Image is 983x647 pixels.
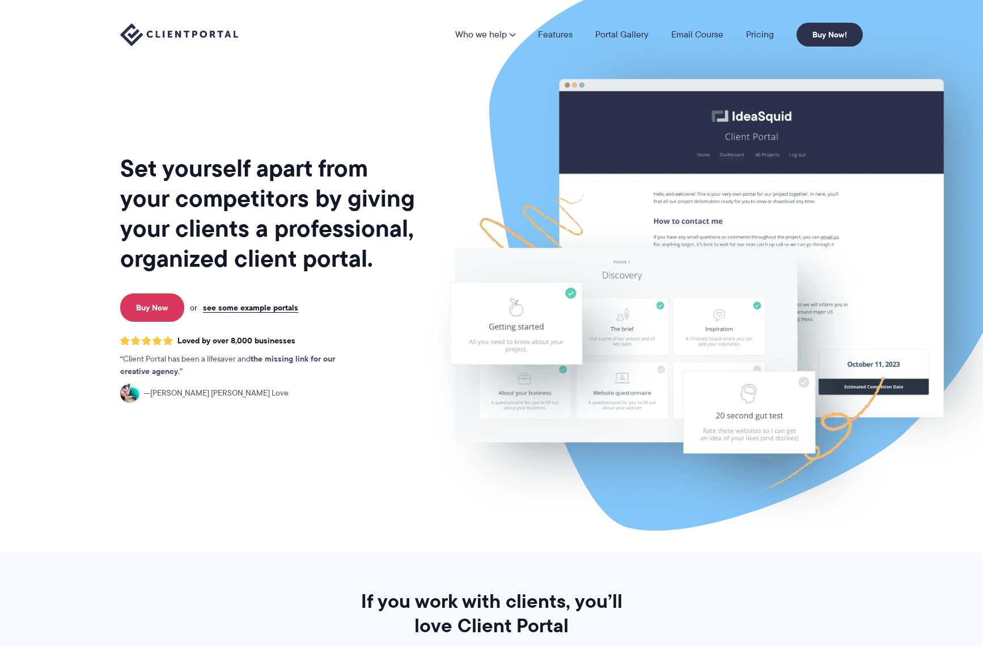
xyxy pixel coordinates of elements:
a: Pricing [746,30,774,39]
a: Features [538,30,573,39]
a: Buy Now [120,293,184,322]
span: [PERSON_NAME] [PERSON_NAME] Love [144,387,289,400]
a: Who we help [455,30,515,39]
strong: the missing link for our creative agency [120,352,335,377]
p: Client Portal has been a lifesaver and . [120,353,358,378]
a: Email Course [671,30,723,39]
span: or [190,303,197,313]
a: see some example portals [203,303,298,313]
a: Portal Gallery [595,30,649,39]
h2: If you work with clients, you’ll love Client Portal [345,589,638,638]
a: Buy Now! [796,23,863,47]
h1: Set yourself apart from your competitors by giving your clients a professional, organized client ... [120,153,417,274]
span: Loved by over 8,000 businesses [177,336,295,346]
